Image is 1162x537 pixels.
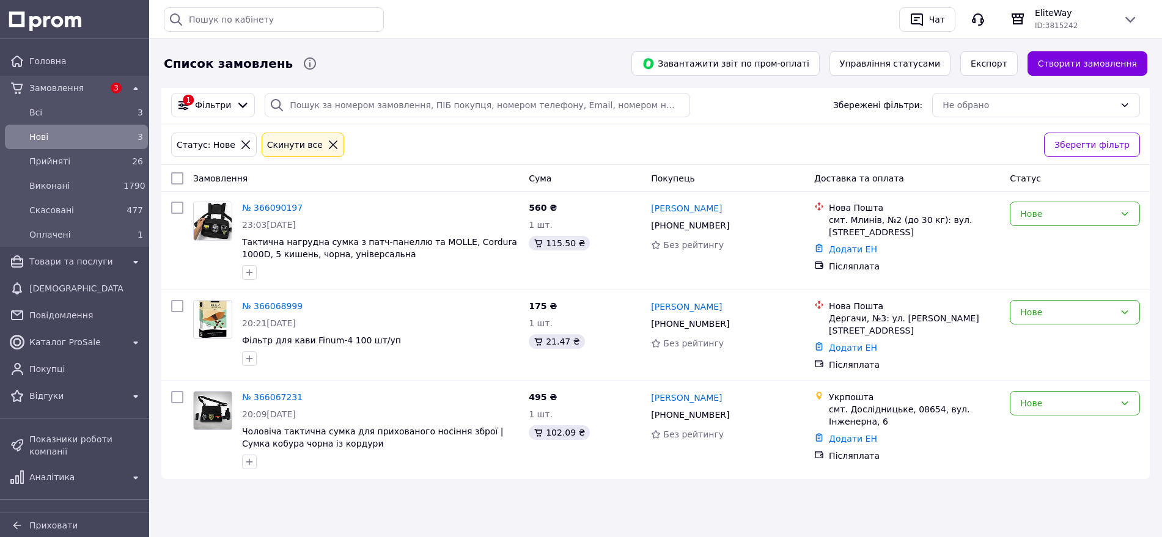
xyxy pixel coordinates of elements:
span: EliteWay [1035,7,1113,19]
div: Укрпошта [829,391,1000,403]
span: [PHONE_NUMBER] [651,410,729,420]
button: Управління статусами [829,51,951,76]
a: Фільтр для кави Finum-4 100 шт/уп [242,335,401,345]
span: Доставка та оплата [814,174,904,183]
span: 23:03[DATE] [242,220,296,230]
span: Головна [29,55,143,67]
span: 175 ₴ [529,301,557,311]
input: Пошук за номером замовлення, ПІБ покупця, номером телефону, Email, номером накладної [265,93,690,117]
span: Скасовані [29,204,119,216]
div: Нове [1020,396,1115,410]
button: Експорт [960,51,1018,76]
a: № 366067231 [242,392,303,402]
span: Зберегти фільтр [1054,138,1130,152]
span: 1790 [123,181,145,191]
span: 1 [138,230,143,239]
div: Статус: Нове [174,138,238,152]
span: Аналітика [29,471,123,483]
button: Зберегти фільтр [1044,133,1140,157]
div: смт. Млинів, №2 (до 30 кг): вул. [STREET_ADDRESS] [829,214,1000,238]
div: 115.50 ₴ [529,236,590,250]
input: Пошук по кабінету [164,7,384,32]
span: 1 шт. [529,409,553,419]
div: Не обрано [943,98,1115,112]
a: [PERSON_NAME] [651,202,722,214]
span: Cума [529,174,551,183]
a: № 366068999 [242,301,303,311]
a: Створити замовлення [1028,51,1147,76]
span: 495 ₴ [529,392,557,402]
div: смт. Дослідницьке, 08654, вул. Інженерна, 6 [829,403,1000,428]
span: 26 [132,156,143,166]
button: Завантажити звіт по пром-оплаті [631,51,820,76]
div: 21.47 ₴ [529,334,584,349]
span: 1 шт. [529,220,553,230]
a: Фото товару [193,202,232,241]
span: Замовлення [193,174,248,183]
div: Післяплата [829,359,1000,371]
span: Відгуки [29,390,123,402]
span: 477 [127,205,143,215]
button: Чат [899,7,955,32]
img: Фото товару [194,392,232,429]
div: Післяплата [829,450,1000,462]
a: Додати ЕН [829,434,877,444]
span: Товари та послуги [29,255,123,268]
div: Післяплата [829,260,1000,272]
img: Фото товару [194,202,232,240]
a: Фото товару [193,300,232,339]
a: Додати ЕН [829,244,877,254]
span: 20:09[DATE] [242,409,296,419]
span: [DEMOGRAPHIC_DATA] [29,282,123,294]
span: Статус [1010,174,1041,183]
a: [PERSON_NAME] [651,392,722,404]
span: Нові [29,131,119,143]
span: Прийняті [29,155,119,167]
span: Замовлення [29,82,104,94]
div: Нове [1020,305,1115,319]
span: Показники роботи компанії [29,433,143,458]
span: [PHONE_NUMBER] [651,221,729,230]
img: Фото товару [199,301,227,338]
a: Чоловіча тактична сумка для прихованого носіння зброї | Сумка кобура чорна із кордури [242,426,504,448]
div: 102.09 ₴ [529,425,590,440]
span: Повідомлення [29,309,143,321]
span: Покупець [651,174,694,183]
span: 560 ₴ [529,203,557,213]
span: 1 шт. [529,318,553,328]
span: Каталог ProSale [29,336,123,348]
div: Нова Пошта [829,300,1000,312]
span: Без рейтингу [663,240,724,250]
a: [PERSON_NAME] [651,301,722,313]
span: Без рейтингу [663,338,724,348]
span: Оплачені [29,228,119,241]
span: Список замовлень [164,55,293,73]
span: Без рейтингу [663,429,724,439]
a: № 366090197 [242,203,303,213]
div: Нове [1020,207,1115,221]
div: Дергачи, №3: ул. [PERSON_NAME][STREET_ADDRESS] [829,312,1000,337]
span: Збережені фільтри: [833,99,922,111]
span: Всi [29,106,119,119]
span: Покупці [29,363,143,375]
div: Cкинути все [265,138,325,152]
span: Виконані [29,180,119,192]
span: [PHONE_NUMBER] [651,319,729,329]
a: Додати ЕН [829,343,877,353]
div: Чат [927,10,947,29]
a: Тактична нагрудна сумка з патч-панеллю та MOLLE, Cordura 1000D, 5 кишень, чорна, універсальна [242,237,517,259]
span: 3 [111,82,122,93]
span: 3 [138,132,143,142]
span: Фільтри [195,99,231,111]
span: 3 [138,108,143,117]
a: Фото товару [193,391,232,430]
span: 20:21[DATE] [242,318,296,328]
span: Приховати [29,521,78,530]
span: ID: 3815242 [1035,21,1078,30]
div: Нова Пошта [829,202,1000,214]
